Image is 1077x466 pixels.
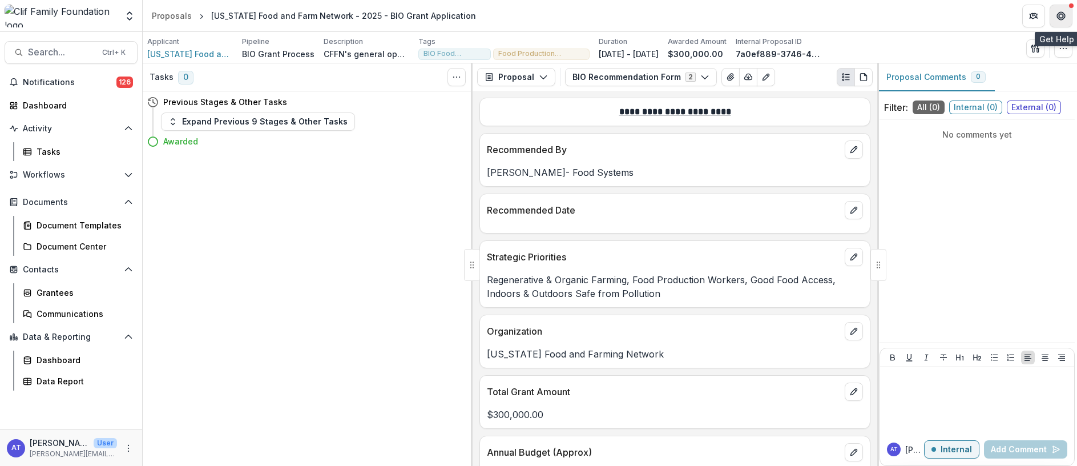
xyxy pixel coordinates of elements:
p: Recommended By [487,143,840,156]
a: Dashboard [18,351,138,369]
button: edit [845,140,863,159]
p: [PERSON_NAME]- Food Systems [487,166,863,179]
div: Ctrl + K [100,46,128,59]
button: Open Workflows [5,166,138,184]
p: [DATE] - [DATE] [599,48,659,60]
button: Get Help [1050,5,1072,27]
p: Duration [599,37,627,47]
button: Align Center [1038,351,1052,364]
button: edit [845,201,863,219]
button: Ordered List [1004,351,1018,364]
span: 126 [116,77,133,88]
div: [US_STATE] Food and Farm Network - 2025 - BIO Grant Application [211,10,476,22]
p: Applicant [147,37,179,47]
button: Search... [5,41,138,64]
a: Communications [18,304,138,323]
div: Communications [37,308,128,320]
button: Open Activity [5,119,138,138]
button: Expand Previous 9 Stages & Other Tasks [161,113,355,131]
p: Internal [941,445,972,455]
div: Ann Thrupp [11,444,21,452]
span: Food Production Workers [498,50,584,58]
button: Toggle View Cancelled Tasks [447,68,466,86]
button: edit [845,322,863,340]
button: edit [845,383,863,401]
a: [US_STATE] Food and Farming Network [147,48,233,60]
p: [PERSON_NAME] [30,437,89,449]
button: Italicize [919,351,933,364]
p: Pipeline [242,37,269,47]
div: Ann Thrupp [890,447,898,452]
span: Search... [28,47,95,58]
span: Workflows [23,170,119,180]
button: Proposal Comments [877,63,995,91]
span: Activity [23,124,119,134]
span: Documents [23,198,119,207]
p: Total Grant Amount [487,385,840,399]
button: edit [845,248,863,266]
span: Notifications [23,78,116,87]
a: Document Center [18,237,138,256]
button: Strike [937,351,950,364]
button: Proposal [477,68,555,86]
button: Open Data & Reporting [5,328,138,346]
p: Recommended Date [487,203,840,217]
span: 0 [178,71,193,85]
a: Dashboard [5,96,138,115]
button: Heading 2 [970,351,984,364]
button: BIO Recommendation Form2 [565,68,717,86]
h4: Previous Stages & Other Tasks [163,96,287,108]
a: Document Templates [18,216,138,235]
p: Tags [418,37,435,47]
p: 7a0ef889-3746-4ec2-9a66-1ea480bd1178 [736,48,821,60]
button: Plaintext view [837,68,855,86]
button: Heading 1 [953,351,967,364]
div: Data Report [37,375,128,387]
div: Dashboard [37,354,128,366]
span: External ( 0 ) [1007,101,1061,114]
a: Tasks [18,142,138,161]
nav: breadcrumb [147,7,481,24]
div: Grantees [37,287,128,299]
button: View Attached Files [721,68,740,86]
a: Proposals [147,7,196,24]
div: Document Templates [37,219,128,231]
button: Notifications126 [5,73,138,91]
button: Internal [924,440,979,459]
button: Align Right [1055,351,1068,364]
span: Data & Reporting [23,332,119,342]
p: CFFN's general operations with an emphasis on the [MEDICAL_DATA] Coalition activities [324,48,409,60]
p: Internal Proposal ID [736,37,802,47]
img: Clif Family Foundation logo [5,5,117,27]
button: Partners [1022,5,1045,27]
button: Add Comment [984,440,1067,459]
button: Open Documents [5,193,138,211]
button: Open Contacts [5,260,138,279]
p: [PERSON_NAME][EMAIL_ADDRESS][DOMAIN_NAME] [30,449,117,459]
p: [PERSON_NAME] [905,444,924,456]
span: Contacts [23,265,119,275]
p: [US_STATE] Food and Farming Network [487,347,863,361]
p: Annual Budget (Approx) [487,445,840,459]
button: Open entity switcher [122,5,138,27]
button: Edit as form [757,68,775,86]
p: $300,000.00 [668,48,723,60]
p: Awarded Amount [668,37,727,47]
span: 0 [976,73,981,81]
div: Tasks [37,146,128,158]
a: Data Report [18,372,138,391]
p: User [94,438,117,448]
h3: Tasks [150,73,174,82]
button: Bold [886,351,899,364]
a: Grantees [18,283,138,302]
button: More [122,441,135,455]
p: $300,000.00 [487,408,863,421]
p: Regenerative & Organic Farming, Food Production Workers, Good Food Access, Indoors & Outdoors Saf... [487,273,863,300]
p: Organization [487,324,840,338]
div: Proposals [152,10,192,22]
button: Align Left [1021,351,1035,364]
button: PDF view [854,68,873,86]
button: Bullet List [987,351,1001,364]
button: edit [845,443,863,461]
